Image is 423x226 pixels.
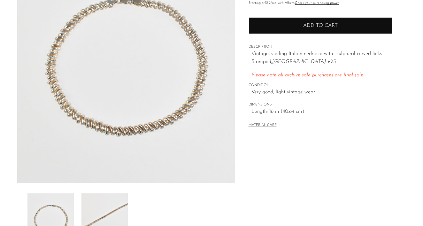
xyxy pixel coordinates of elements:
span: Add to cart [303,23,338,28]
p: Starting at /mo with Affirm. [249,0,392,6]
span: DESCRIPTION [249,44,392,50]
span: $52 [265,1,271,5]
span: DIMENSIONS [249,102,392,108]
span: Very good; light vintage wear. [251,88,392,97]
span: CONDITION [249,82,392,88]
span: Please note all archive sale purchases are final sale. [251,73,364,78]
button: MATERIAL CARE [249,123,277,128]
span: Length: 16 in (40.64 cm) [251,108,392,116]
p: Vintage, sterling Italian necklace with sculptural curved links. Stamped, [251,50,392,66]
em: [GEOGRAPHIC_DATA] 925. [272,59,337,64]
button: Add to cart [249,17,392,34]
a: Check your purchasing power - Learn more about Affirm Financing (opens in modal) [295,1,339,5]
